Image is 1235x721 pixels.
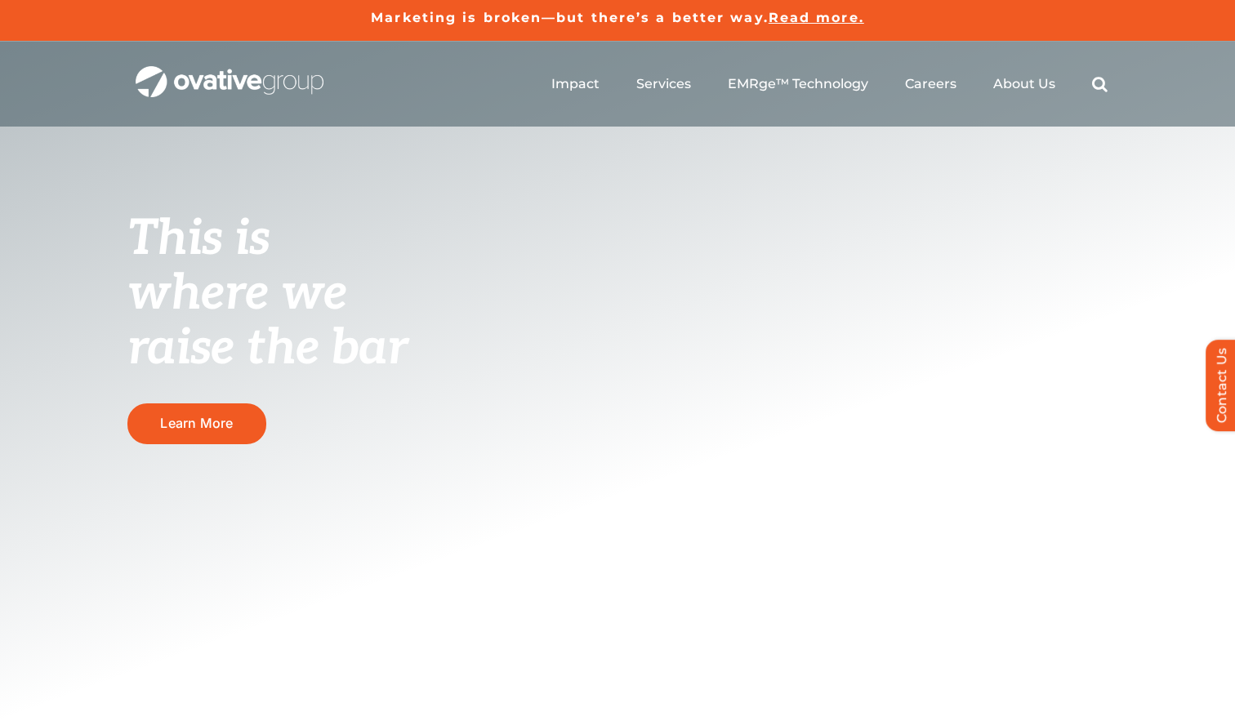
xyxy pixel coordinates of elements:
[1092,76,1108,92] a: Search
[551,76,600,92] a: Impact
[728,76,868,92] a: EMRge™ Technology
[127,403,266,443] a: Learn More
[551,58,1108,110] nav: Menu
[127,265,408,378] span: where we raise the bar
[993,76,1055,92] a: About Us
[371,10,769,25] a: Marketing is broken—but there’s a better way.
[905,76,956,92] a: Careers
[127,210,270,269] span: This is
[769,10,864,25] a: Read more.
[136,65,323,80] a: OG_Full_horizontal_WHT
[160,416,233,431] span: Learn More
[636,76,691,92] a: Services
